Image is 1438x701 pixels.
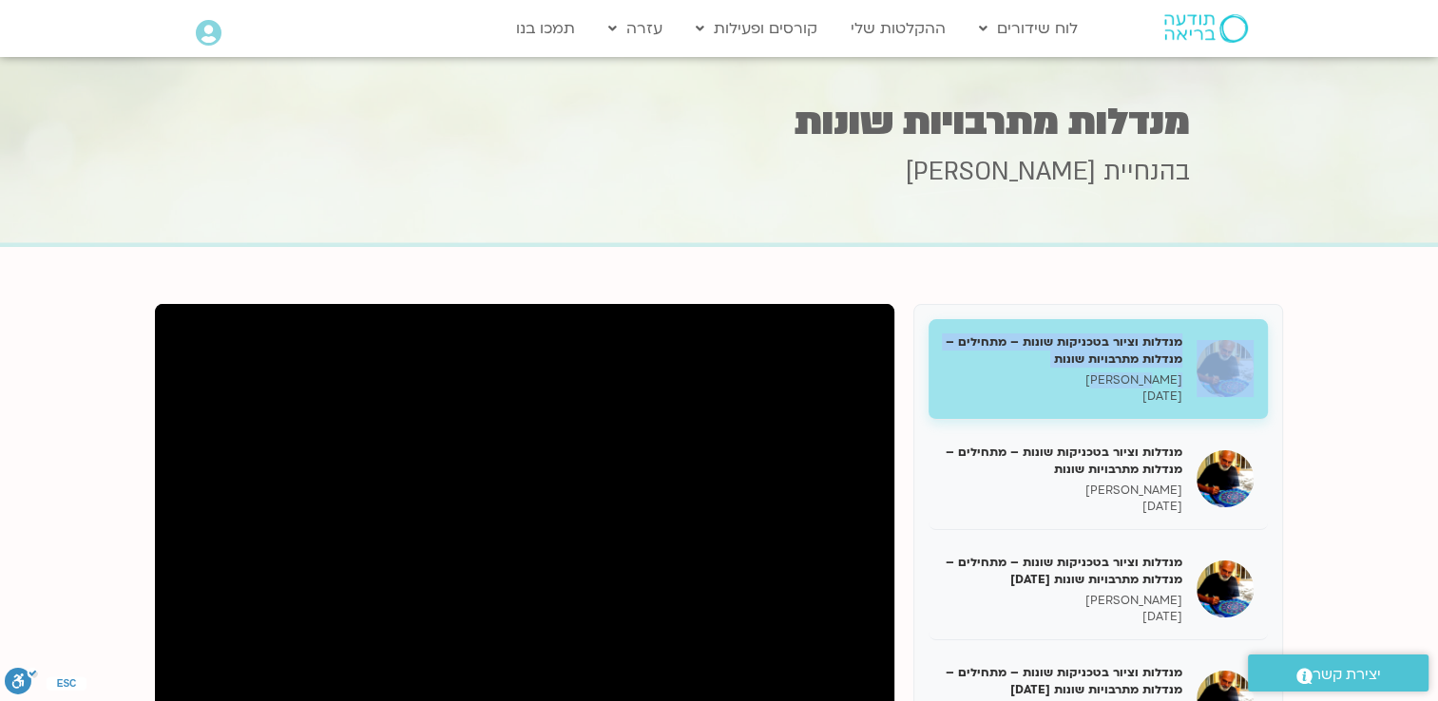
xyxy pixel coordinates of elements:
img: מנדלות וציור בטכניקות שונות – מתחילים – מנדלות מתרבויות שונות [1197,340,1254,397]
a: ההקלטות שלי [841,10,955,47]
a: עזרה [599,10,672,47]
a: קורסים ופעילות [686,10,827,47]
p: [DATE] [943,388,1182,405]
img: מנדלות וציור בטכניקות שונות – מתחילים – מנדלות מתרבויות שונות [1197,450,1254,507]
a: לוח שידורים [969,10,1087,47]
p: [DATE] [943,609,1182,625]
h1: מנדלות מתרבויות שונות [249,104,1190,141]
p: [DATE] [943,499,1182,515]
p: [PERSON_NAME] [943,593,1182,609]
a: תמכו בנו [507,10,585,47]
h5: מנדלות וציור בטכניקות שונות – מתחילים – מנדלות מתרבויות שונות [DATE] [943,554,1182,588]
h5: מנדלות וציור בטכניקות שונות – מתחילים – מנדלות מתרבויות שונות [943,333,1182,368]
a: יצירת קשר [1248,654,1428,692]
span: יצירת קשר [1313,662,1381,688]
p: [PERSON_NAME] [943,372,1182,388]
p: [PERSON_NAME] [943,483,1182,499]
h5: מנדלות וציור בטכניקות שונות – מתחילים – מנדלות מתרבויות שונות [943,444,1182,478]
img: תודעה בריאה [1164,14,1248,43]
span: בהנחיית [1103,155,1190,189]
img: מנדלות וציור בטכניקות שונות – מתחילים – מנדלות מתרבויות שונות 19.8.25 [1197,560,1254,617]
h5: מנדלות וציור בטכניקות שונות – מתחילים – מנדלות מתרבויות שונות [DATE] [943,664,1182,698]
